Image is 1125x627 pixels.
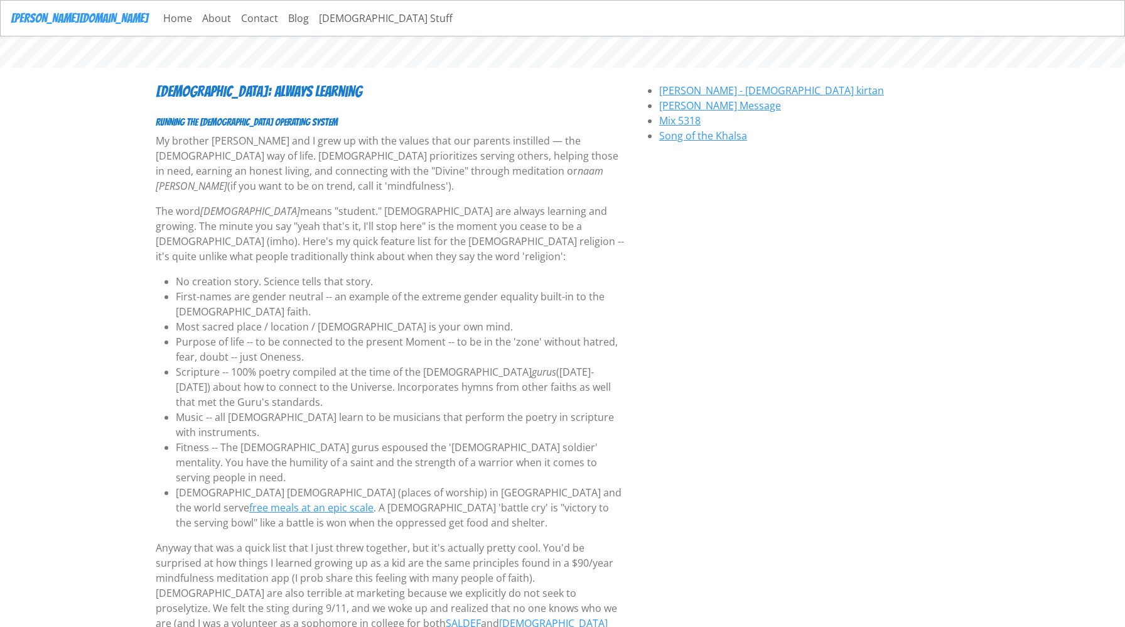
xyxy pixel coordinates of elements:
[176,274,624,289] li: No creation story. Science tells that story.
[176,440,624,485] li: Fitness -- The [DEMOGRAPHIC_DATA] gurus espoused the '[DEMOGRAPHIC_DATA] soldier' mentality. You ...
[659,114,701,128] a: Mix 5318
[176,364,624,410] li: Scripture -- 100% poetry compiled at the time of the [DEMOGRAPHIC_DATA] ([DATE]-[DATE]) about how...
[314,6,458,31] a: [DEMOGRAPHIC_DATA] Stuff
[532,365,556,379] i: gurus
[176,319,624,334] li: Most sacred place / location / [DEMOGRAPHIC_DATA] is your own mind.
[156,133,624,194] p: My brother [PERSON_NAME] and I grew up with the values that our parents instilled — the [DEMOGRAP...
[11,6,148,31] a: [PERSON_NAME][DOMAIN_NAME]
[176,410,624,440] li: Music -- all [DEMOGRAPHIC_DATA] learn to be musicians that perform the poetry in scripture with i...
[659,84,884,97] a: [PERSON_NAME] - [DEMOGRAPHIC_DATA] kirtan
[156,116,624,128] h6: RUNNING THE [DEMOGRAPHIC_DATA] OPERATING SYSTEM
[176,289,624,319] li: First-names are gender neutral -- an example of the extreme gender equality built-in to the [DEMO...
[156,204,624,264] p: The word means "student." [DEMOGRAPHIC_DATA] are always learning and growing. The minute you say ...
[236,6,283,31] a: Contact
[156,83,624,101] h4: [DEMOGRAPHIC_DATA]: Always Learning
[659,129,747,143] a: Song of the Khalsa
[197,6,236,31] a: About
[283,6,314,31] a: Blog
[200,204,300,218] i: [DEMOGRAPHIC_DATA]
[249,501,374,515] a: free meals at an epic scale
[176,485,624,530] li: [DEMOGRAPHIC_DATA] [DEMOGRAPHIC_DATA] (places of worship) in [GEOGRAPHIC_DATA] and the world serv...
[156,164,603,193] i: naam [PERSON_NAME]
[176,334,624,364] li: Purpose of life -- to be connected to the present Moment -- to be in the 'zone' without hatred, f...
[158,6,197,31] a: Home
[659,99,781,112] a: [PERSON_NAME] Message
